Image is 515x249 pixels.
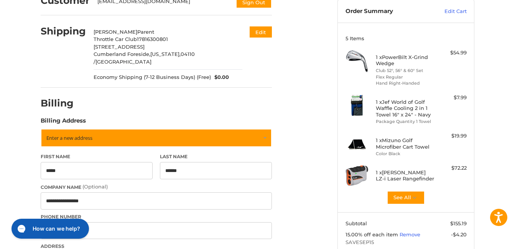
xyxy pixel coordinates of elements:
span: Subtotal [346,220,367,226]
div: $19.99 [436,132,467,140]
button: Edit [250,26,272,38]
span: Parent [137,29,154,35]
span: Cumberland Foreside, [94,51,150,57]
span: $155.19 [450,220,467,226]
h2: Billing [41,97,86,109]
div: $7.99 [436,94,467,102]
li: Color Black [376,151,434,157]
a: Edit Cart [428,8,467,15]
span: Enter a new address [46,134,92,141]
a: Remove [400,231,420,238]
label: Company Name [41,183,272,191]
span: [US_STATE], [150,51,181,57]
div: $72.22 [436,164,467,172]
h4: 1 x Jef World of Golf Waffle Cooling 2 in 1 Towel 16" x 24" - Navy [376,99,434,118]
h4: 1 x [PERSON_NAME] LZ-i Laser Rangefinder [376,169,434,182]
div: $54.99 [436,49,467,57]
h4: 1 x PowerBilt X-Grind Wedge [376,54,434,67]
span: [PERSON_NAME] [94,29,137,35]
span: [STREET_ADDRESS] [94,44,145,50]
h2: Shipping [41,25,86,37]
span: SAVESEP15 [346,239,467,246]
button: See All [387,191,425,205]
li: Hand Right-Handed [376,80,434,87]
span: [GEOGRAPHIC_DATA] [95,59,151,65]
li: Club 52°, 56° & 60° Set [376,67,434,74]
small: (Optional) [82,183,108,190]
h4: 1 x Mizuno Golf Microfiber Cart Towel [376,137,434,150]
span: 17816300801 [137,36,168,42]
label: Last Name [160,153,272,160]
label: Phone Number [41,213,272,220]
span: Economy Shipping (7-12 Business Days) (Free) [94,74,211,81]
span: Throttle Car Club [94,36,137,42]
iframe: Gorgias live chat messenger [8,216,91,241]
h3: 5 Items [346,35,467,41]
label: First Name [41,153,153,160]
legend: Billing Address [41,116,86,129]
span: -$4.20 [451,231,467,238]
li: Flex Regular [376,74,434,80]
h3: Order Summary [346,8,428,15]
li: Package Quantity 1 Towel [376,118,434,125]
span: 04110 / [94,51,195,65]
span: $0.00 [211,74,229,81]
a: Enter or select a different address [41,129,272,147]
span: 15.00% off each item [346,231,400,238]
